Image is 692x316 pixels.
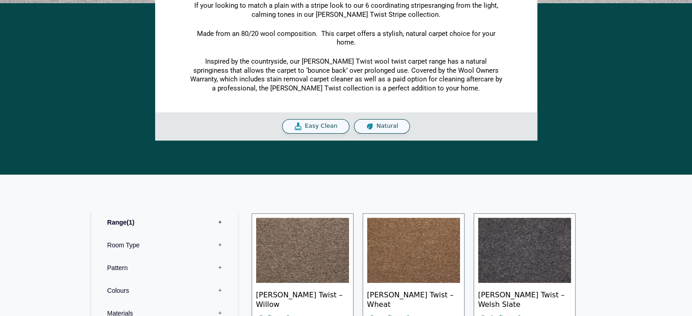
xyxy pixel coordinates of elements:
[478,283,571,315] span: [PERSON_NAME] Twist – Welsh Slate
[189,57,503,93] p: Inspired by the countryside, our [PERSON_NAME] Twist wool twist carpet range has a natural spring...
[478,218,571,283] img: Tomkinson Twist Welsh Slate
[98,211,231,234] label: Range
[126,219,134,226] span: 1
[376,122,398,130] span: Natural
[256,218,349,283] img: Tomkinson Twist Willow
[189,1,503,19] p: If your looking to match a plain with a stripe look to our 6 coordinating stripes
[367,283,460,315] span: [PERSON_NAME] Twist – Wheat
[256,283,349,315] span: [PERSON_NAME] Twist – Willow
[305,122,338,130] span: Easy Clean
[367,218,460,283] img: Tomkinson Twist - Wheat
[98,234,231,256] label: Room Type
[98,256,231,279] label: Pattern
[98,279,231,302] label: Colours
[189,30,503,47] p: Made from an 80/20 wool composition. This carpet offers a stylish, natural carpet choice for your...
[252,1,498,19] span: ranging from the light, calming tones in our [PERSON_NAME] Twist Stripe collection.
